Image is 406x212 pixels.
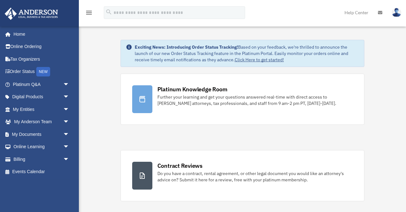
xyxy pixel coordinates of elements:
a: Online Learningarrow_drop_down [4,141,79,153]
a: Click Here to get started! [235,57,284,63]
a: Tax Organizers [4,53,79,65]
a: My Anderson Teamarrow_drop_down [4,116,79,128]
div: Further your learning and get your questions answered real-time with direct access to [PERSON_NAM... [157,94,353,106]
span: arrow_drop_down [63,116,76,129]
a: My Documentsarrow_drop_down [4,128,79,141]
a: My Entitiesarrow_drop_down [4,103,79,116]
div: Platinum Knowledge Room [157,85,227,93]
span: arrow_drop_down [63,91,76,104]
span: arrow_drop_down [63,103,76,116]
a: Events Calendar [4,166,79,178]
a: Home [4,28,76,40]
i: menu [85,9,93,16]
i: search [105,9,112,15]
div: Based on your feedback, we're thrilled to announce the launch of our new Order Status Tracking fe... [135,44,359,63]
img: User Pic [392,8,401,17]
strong: Exciting News: Introducing Order Status Tracking! [135,44,238,50]
div: NEW [36,67,50,76]
span: arrow_drop_down [63,78,76,91]
div: Do you have a contract, rental agreement, or other legal document you would like an attorney's ad... [157,170,353,183]
a: Billingarrow_drop_down [4,153,79,166]
a: Order StatusNEW [4,65,79,78]
a: Online Ordering [4,40,79,53]
a: Platinum Knowledge Room Further your learning and get your questions answered real-time with dire... [121,74,365,125]
a: Contract Reviews Do you have a contract, rental agreement, or other legal document you would like... [121,150,365,201]
a: Platinum Q&Aarrow_drop_down [4,78,79,91]
span: arrow_drop_down [63,153,76,166]
span: arrow_drop_down [63,141,76,154]
span: arrow_drop_down [63,128,76,141]
img: Anderson Advisors Platinum Portal [3,8,60,20]
a: Digital Productsarrow_drop_down [4,91,79,103]
a: menu [85,11,93,16]
div: Contract Reviews [157,162,203,170]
